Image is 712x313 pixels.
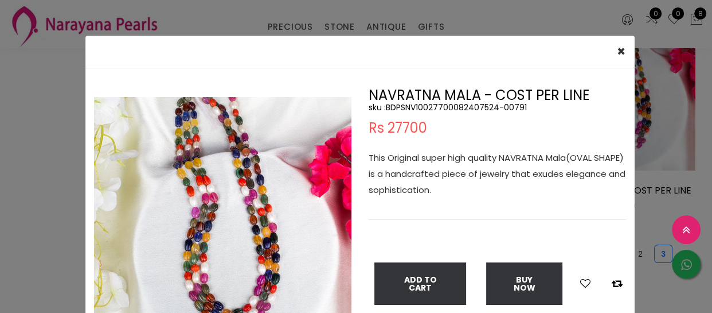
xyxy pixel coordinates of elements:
button: Add to compare [608,276,626,291]
h5: sku : BDPSNV10027700082407524-00791 [369,102,626,113]
button: Buy Now [486,262,562,305]
span: Rs 27700 [369,121,427,135]
p: This Original super high quality NAVRATNA Mala(OVAL SHAPE) is a handcrafted piece of jewelry that... [369,150,626,198]
button: Add to wishlist [577,276,594,291]
h2: NAVRATNA MALA - COST PER LINE [369,88,626,102]
span: × [617,42,625,61]
button: Add To Cart [374,262,466,305]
